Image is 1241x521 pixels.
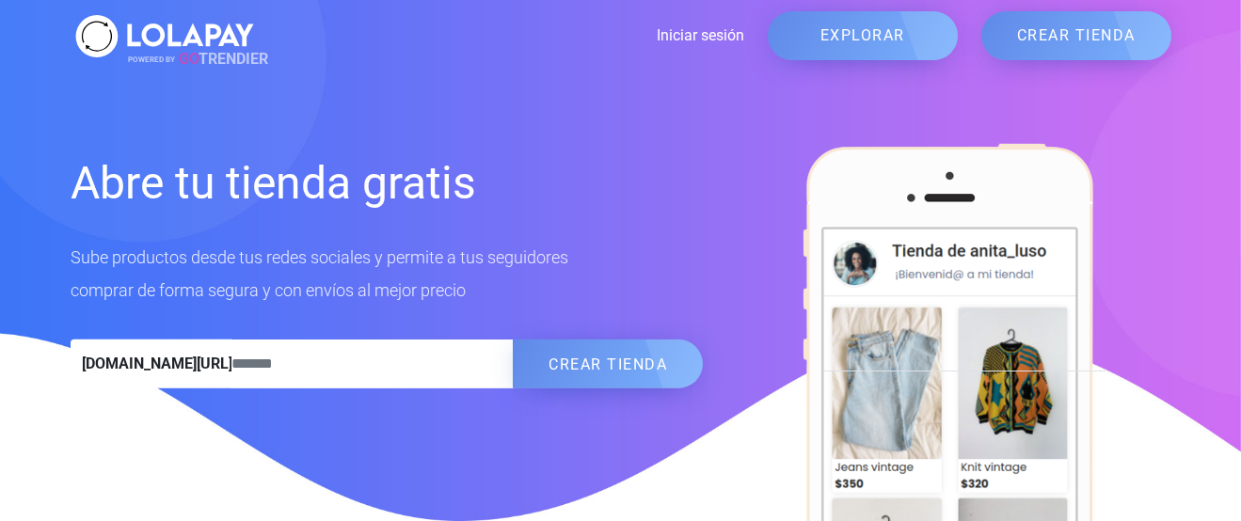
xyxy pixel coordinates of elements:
[71,339,232,388] span: [DOMAIN_NAME][URL]
[128,48,268,71] span: TRENDIER
[71,9,259,63] img: logo_white.svg
[71,154,704,213] h1: Abre tu tienda gratis
[71,241,704,307] p: Sube productos desde tus redes sociales y permite a tus seguidores comprar de forma segura y con ...
[513,339,703,388] button: CREAR TIENDA
[259,24,744,47] a: Iniciar sesión
[981,11,1171,60] a: CREAR TIENDA
[768,11,958,60] a: EXPLORAR
[128,55,175,63] span: POWERED BY
[179,50,199,68] span: GO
